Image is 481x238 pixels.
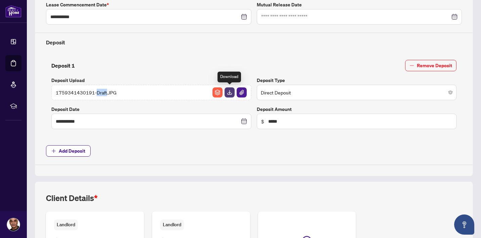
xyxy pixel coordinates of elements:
button: File Attachement [236,87,247,98]
span: 1759341430191-Draft.JPG [56,89,116,96]
button: File Archive [212,87,223,98]
label: Deposit Upload [51,77,251,84]
button: File Download [224,87,235,98]
label: Deposit Amount [257,106,457,113]
h4: Deposit [46,38,462,46]
span: Add Deposit [59,146,85,156]
span: minus [410,63,414,68]
span: 1759341430191-Draft.JPGFile ArchiveFile DownloadFile Attachement [51,85,251,100]
label: Deposit Date [51,106,251,113]
div: Download [218,72,241,82]
button: Add Deposit [46,145,91,157]
h2: Client Details [46,193,98,203]
img: File Download [225,87,235,97]
img: File Attachement [237,87,247,97]
span: Direct Deposit [261,86,453,99]
button: Remove Deposit [405,60,456,71]
button: Open asap [454,214,474,235]
span: close-circle [448,90,452,94]
label: Deposit Type [257,77,457,84]
h4: Deposit 1 [51,62,75,70]
span: Landlord [160,220,184,230]
span: Landlord [54,220,78,230]
span: $ [261,118,264,125]
img: Profile Icon [7,218,20,231]
label: Mutual Release Date [257,1,462,8]
img: logo [5,5,21,17]
img: File Archive [212,87,223,97]
span: Remove Deposit [417,60,452,71]
span: plus [51,149,56,153]
label: Lease Commencement Date [46,1,251,8]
